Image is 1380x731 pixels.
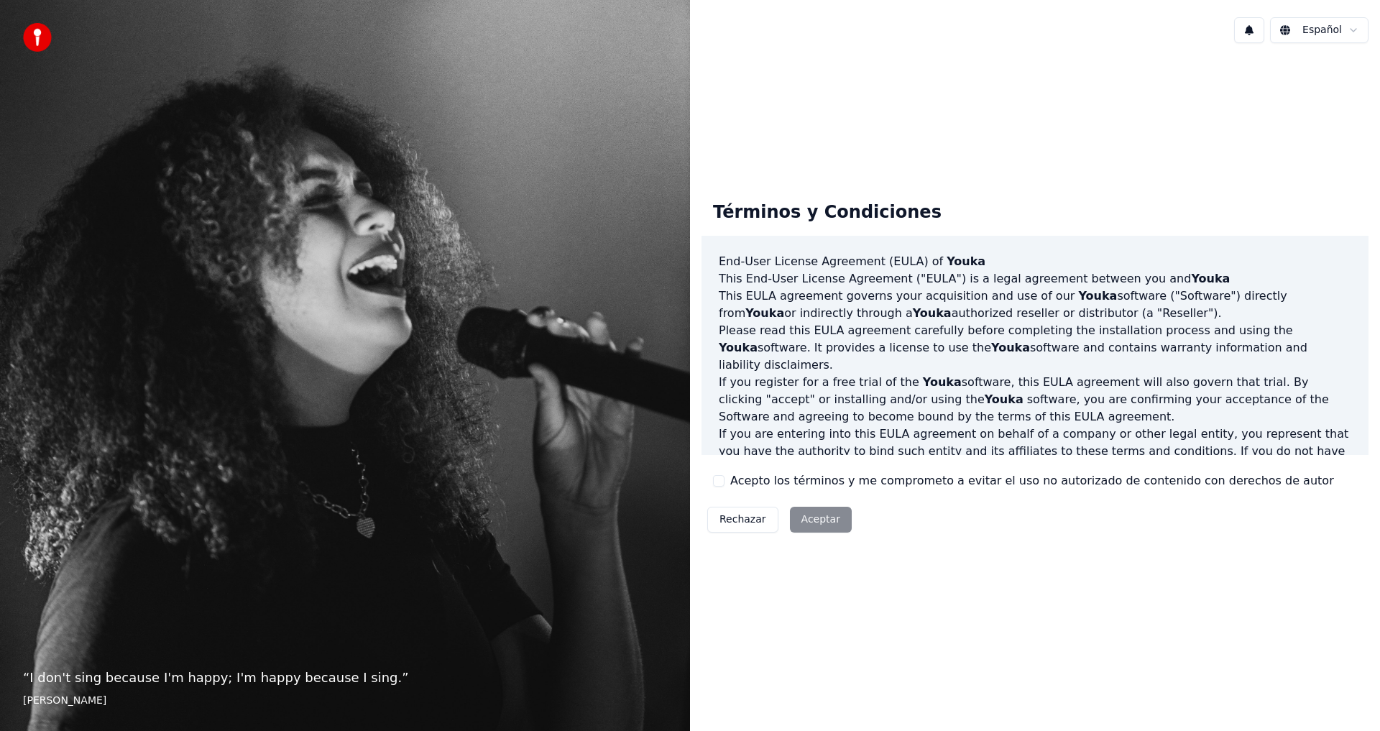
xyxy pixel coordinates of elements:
[701,190,953,236] div: Términos y Condiciones
[719,426,1351,495] p: If you are entering into this EULA agreement on behalf of a company or other legal entity, you re...
[719,374,1351,426] p: If you register for a free trial of the software, this EULA agreement will also govern that trial...
[985,392,1023,406] span: Youka
[719,341,758,354] span: Youka
[913,306,952,320] span: Youka
[730,472,1334,489] label: Acepto los términos y me comprometo a evitar el uso no autorizado de contenido con derechos de autor
[745,306,784,320] span: Youka
[1191,272,1230,285] span: Youka
[719,322,1351,374] p: Please read this EULA agreement carefully before completing the installation process and using th...
[719,253,1351,270] h3: End-User License Agreement (EULA) of
[923,375,962,389] span: Youka
[1078,289,1117,303] span: Youka
[23,668,667,688] p: “ I don't sing because I'm happy; I'm happy because I sing. ”
[707,507,778,533] button: Rechazar
[23,23,52,52] img: youka
[719,270,1351,288] p: This End-User License Agreement ("EULA") is a legal agreement between you and
[23,694,667,708] footer: [PERSON_NAME]
[719,288,1351,322] p: This EULA agreement governs your acquisition and use of our software ("Software") directly from o...
[991,341,1030,354] span: Youka
[947,254,985,268] span: Youka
